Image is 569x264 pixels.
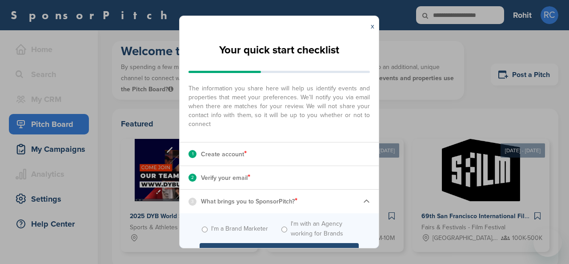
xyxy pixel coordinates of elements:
[188,80,370,129] span: The information you share here will help us identify events and properties that meet your prefere...
[211,224,268,234] label: I'm a Brand Marketer
[188,198,196,206] div: 3
[201,148,247,160] p: Create account
[291,219,359,239] label: I'm with an Agency working for Brands
[201,195,297,207] p: What brings you to SponsorPitch?
[188,174,196,182] div: 2
[371,22,374,31] a: x
[201,172,250,183] p: Verify your email
[219,41,339,60] h2: Your quick start checklist
[533,228,562,257] iframe: Button to launch messaging window
[363,198,370,205] img: Checklist arrow 1
[188,150,196,158] div: 1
